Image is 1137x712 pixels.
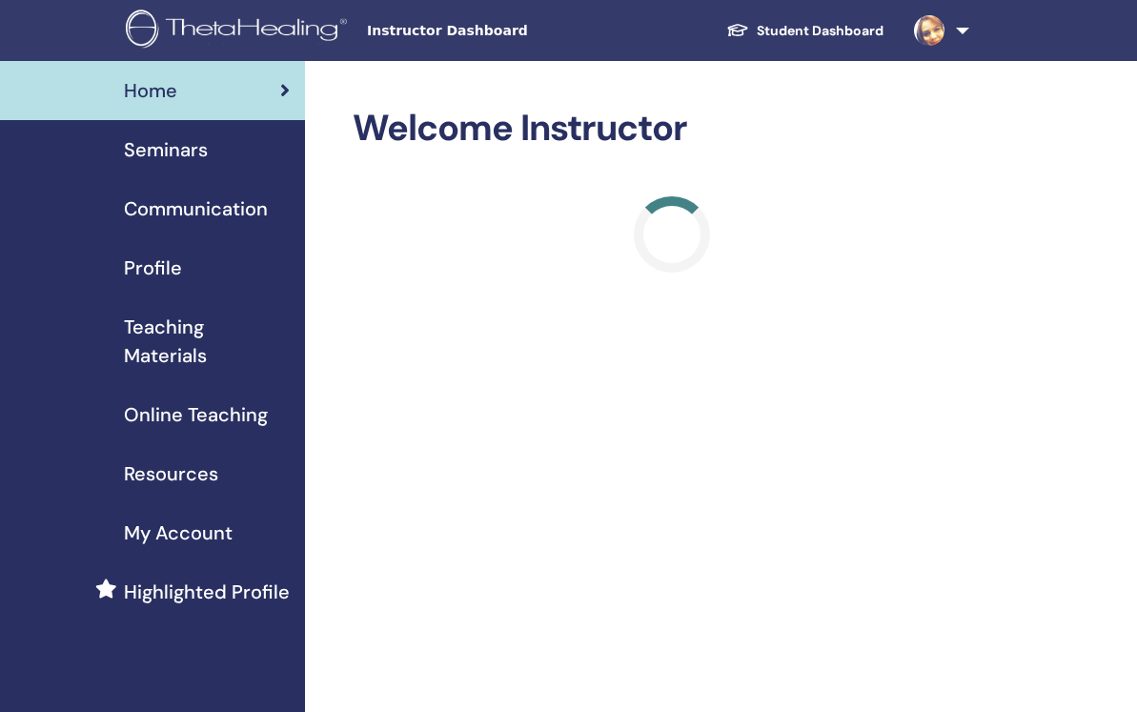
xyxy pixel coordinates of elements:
span: Communication [124,194,268,223]
span: Resources [124,459,218,488]
img: logo.png [126,10,354,52]
img: graduation-cap-white.svg [726,22,749,38]
h2: Welcome Instructor [353,107,991,151]
span: Home [124,76,177,105]
span: My Account [124,519,233,547]
span: Profile [124,254,182,282]
img: default.jpg [914,15,944,46]
span: Seminars [124,135,208,164]
a: Student Dashboard [711,13,899,49]
span: Highlighted Profile [124,578,290,606]
span: Instructor Dashboard [367,21,653,41]
span: Online Teaching [124,400,268,429]
span: Teaching Materials [124,313,290,370]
